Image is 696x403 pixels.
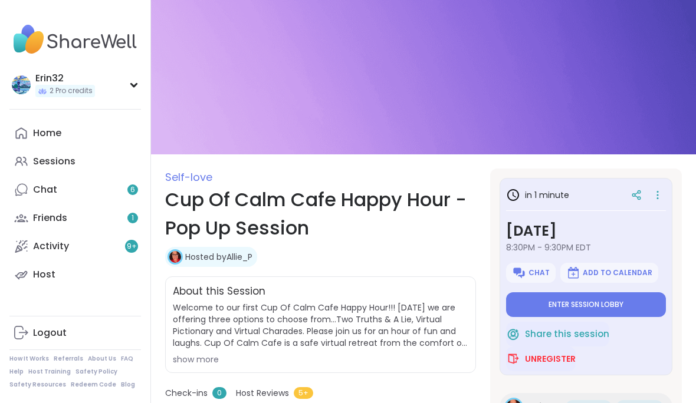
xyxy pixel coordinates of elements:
[512,266,526,280] img: ShareWell Logomark
[121,355,133,363] a: FAQ
[506,188,569,202] h3: in 1 minute
[50,86,93,96] span: 2 Pro credits
[9,381,66,389] a: Safety Resources
[165,170,212,184] span: Self-love
[127,242,137,252] span: 9 +
[33,326,67,339] div: Logout
[9,368,24,376] a: Help
[165,387,208,399] span: Check-ins
[173,302,468,349] span: Welcome to our first Cup Of Calm Cafe Happy Hour!!! [DATE] we are offering three options to choos...
[294,387,313,399] span: 5+
[9,19,141,60] img: ShareWell Nav Logo
[506,346,576,371] button: Unregister
[506,242,666,253] span: 8:30PM - 9:30PM EDT
[560,263,658,283] button: Add to Calendar
[506,263,556,283] button: Chat
[35,72,95,85] div: Erin32
[566,266,580,280] img: ShareWell Logomark
[528,268,550,278] span: Chat
[173,354,468,365] div: show more
[506,352,520,366] img: ShareWell Logomark
[525,328,609,341] span: Share this session
[75,368,117,376] a: Safety Policy
[33,212,67,224] div: Friends
[549,300,623,309] span: Enter session lobby
[165,186,476,242] h1: Cup Of Calm Cafe Happy Hour - Pop Up Session
[71,381,116,389] a: Redeem Code
[236,387,289,399] span: Host Reviews
[525,353,576,365] span: Unregister
[185,251,252,263] a: Hosted byAllie_P
[9,232,141,260] a: Activity9+
[33,183,57,196] div: Chat
[132,213,134,223] span: 1
[506,327,520,341] img: ShareWell Logomark
[54,355,83,363] a: Referrals
[506,322,609,346] button: Share this session
[130,185,135,195] span: 6
[173,284,265,299] h2: About this Session
[33,127,61,140] div: Home
[33,268,55,281] div: Host
[33,155,75,168] div: Sessions
[9,119,141,147] a: Home
[12,75,31,94] img: Erin32
[9,147,141,176] a: Sessions
[9,319,141,347] a: Logout
[9,355,49,363] a: How It Works
[169,251,181,263] img: Allie_P
[121,381,135,389] a: Blog
[583,268,652,278] span: Add to Calendar
[506,292,666,317] button: Enter session lobby
[9,176,141,204] a: Chat6
[88,355,116,363] a: About Us
[9,204,141,232] a: Friends1
[506,220,666,242] h3: [DATE]
[212,387,226,399] span: 0
[28,368,71,376] a: Host Training
[33,240,69,253] div: Activity
[9,260,141,289] a: Host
